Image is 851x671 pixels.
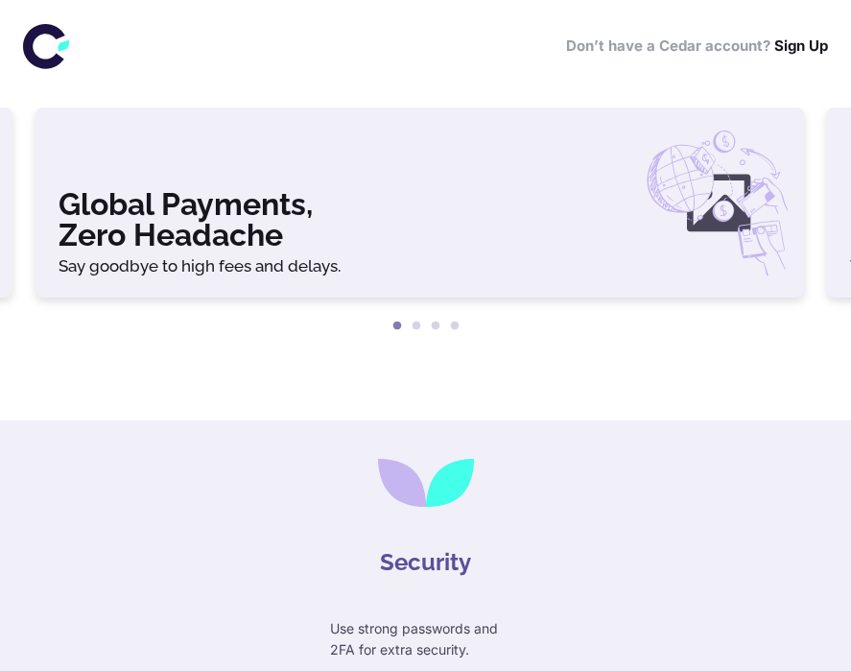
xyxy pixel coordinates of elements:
button: 2 [407,317,426,336]
button: 3 [426,317,445,336]
button: 1 [388,317,407,336]
h4: Security [380,545,471,580]
p: Use strong passwords and 2FA for extra security. [330,618,522,660]
h6: Don’t have a Cedar account? [566,36,828,58]
h3: Global Payments, Zero Headache [59,189,781,251]
button: 4 [445,317,464,336]
a: Sign Up [774,36,828,55]
h6: Say goodbye to high fees and delays. [59,258,781,275]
